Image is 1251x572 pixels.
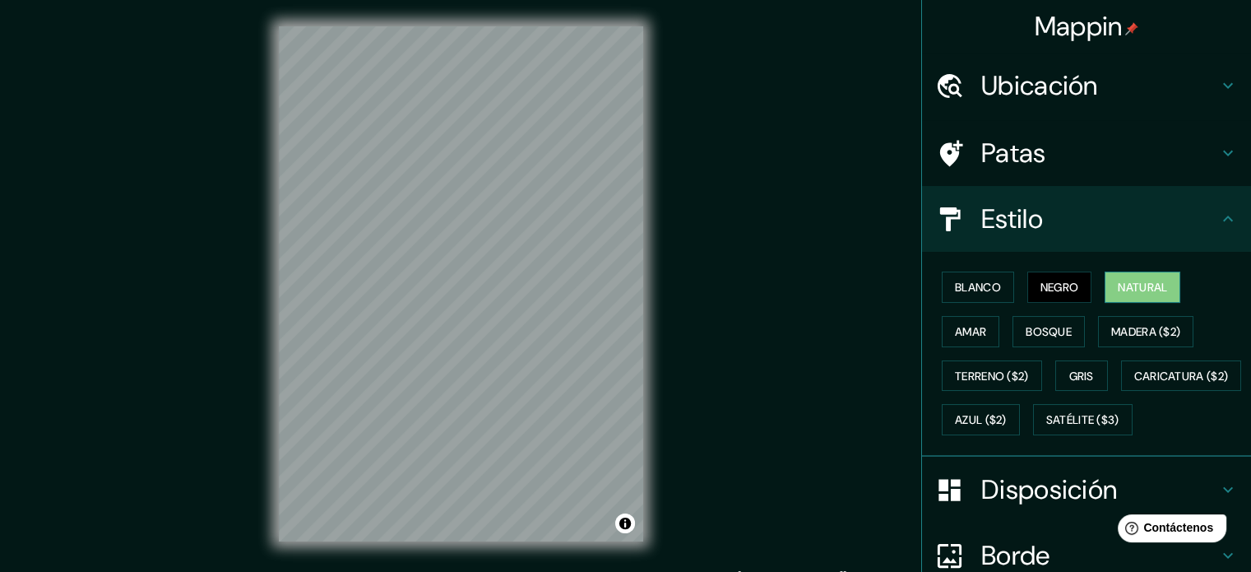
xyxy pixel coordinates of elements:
[1069,369,1094,384] font: Gris
[981,136,1046,170] font: Patas
[1134,369,1229,384] font: Caricatura ($2)
[1118,280,1167,295] font: Natural
[615,514,635,533] button: Activar o desactivar atribución
[981,472,1117,507] font: Disposición
[1040,280,1079,295] font: Negro
[955,369,1029,384] font: Terreno ($2)
[981,202,1043,236] font: Estilo
[1121,360,1242,392] button: Caricatura ($2)
[942,272,1014,303] button: Blanco
[1033,404,1133,435] button: Satélite ($3)
[1125,22,1138,35] img: pin-icon.png
[955,413,1007,428] font: Azul ($2)
[279,26,643,542] canvas: Mapa
[981,68,1098,103] font: Ubicación
[1105,508,1233,554] iframe: Lanzador de widgets de ayuda
[955,280,1001,295] font: Blanco
[922,120,1251,186] div: Patas
[1026,324,1072,339] font: Bosque
[955,324,986,339] font: Amar
[1098,316,1193,347] button: Madera ($2)
[1046,413,1119,428] font: Satélite ($3)
[922,53,1251,119] div: Ubicación
[942,360,1042,392] button: Terreno ($2)
[1055,360,1108,392] button: Gris
[942,404,1020,435] button: Azul ($2)
[942,316,999,347] button: Amar
[1105,272,1180,303] button: Natural
[1111,324,1180,339] font: Madera ($2)
[922,457,1251,523] div: Disposición
[1027,272,1092,303] button: Negro
[922,186,1251,252] div: Estilo
[1035,9,1123,44] font: Mappin
[1012,316,1085,347] button: Bosque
